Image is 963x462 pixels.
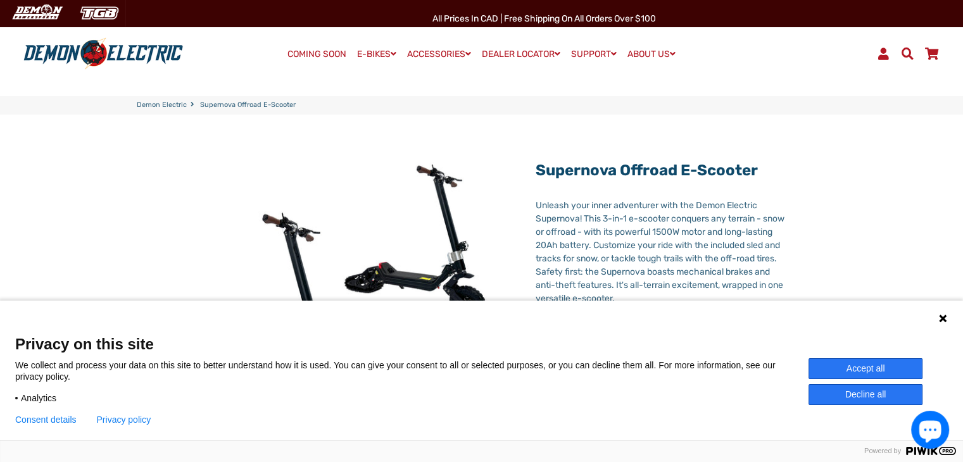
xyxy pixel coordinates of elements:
a: SUPPORT [567,45,621,63]
a: ABOUT US [623,45,680,63]
button: Consent details [15,415,77,425]
img: Demon Electric logo [19,37,187,70]
button: Decline all [809,384,922,405]
button: Accept all [809,358,922,379]
a: ACCESSORIES [403,45,475,63]
a: COMING SOON [283,46,351,63]
span: Powered by [859,447,906,455]
img: Demon Electric [6,3,67,23]
inbox-online-store-chat: Shopify online store chat [907,411,953,452]
span: Unleash your inner adventurer with the Demon Electric Supernova! This 3-in-1 e-scooter conquers a... [536,200,784,304]
span: Supernova Offroad E-Scooter [200,100,296,111]
a: E-BIKES [353,45,401,63]
p: We collect and process your data on this site to better understand how it is used. You can give y... [15,359,809,382]
span: All Prices in CAD | Free shipping on all orders over $100 [432,13,656,24]
span: Privacy on this site [15,335,948,353]
img: TGB Canada [73,3,125,23]
a: Privacy policy [97,415,151,425]
a: Demon Electric [137,100,187,111]
a: DEALER LOCATOR [477,45,565,63]
span: Analytics [21,392,56,404]
a: Supernova Offroad E-Scooter [536,161,758,179]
